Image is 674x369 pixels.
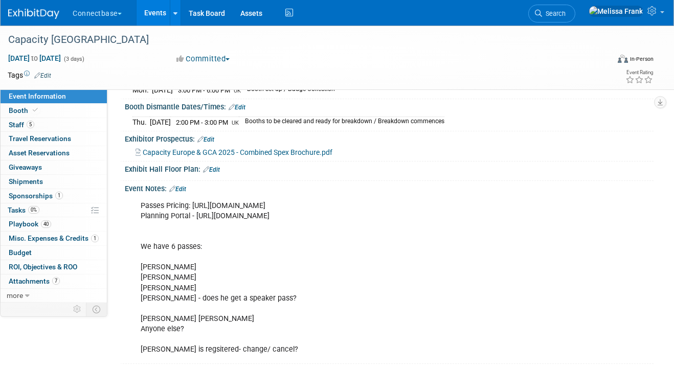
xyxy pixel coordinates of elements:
a: Giveaways [1,160,107,174]
i: Booth reservation complete [33,107,38,113]
span: Giveaways [9,163,42,171]
span: [DATE] [DATE] [8,54,61,63]
a: Edit [229,104,245,111]
a: ROI, Objectives & ROO [1,260,107,274]
span: Booth [9,106,40,114]
span: more [7,291,23,299]
div: Event Notes: [125,181,654,194]
a: Capacity Europe & GCA 2025 - Combined Spex Brochure.pdf [136,148,332,156]
span: Event Information [9,92,66,100]
span: 0% [28,206,39,214]
span: (3 days) [63,56,84,62]
a: Event Information [1,89,107,103]
span: 1 [91,235,99,242]
a: Edit [197,136,214,143]
a: Sponsorships1 [1,189,107,203]
a: Travel Reservations [1,132,107,146]
a: Booth [1,104,107,118]
td: [DATE] [150,117,171,127]
span: Tasks [8,206,39,214]
span: 3:00 PM - 6:00 PM [178,86,230,94]
a: Tasks0% [1,203,107,217]
span: Sponsorships [9,192,63,200]
div: Event Format [559,53,654,68]
td: Personalize Event Tab Strip [69,303,86,316]
span: ROI, Objectives & ROO [9,263,77,271]
a: Asset Reservations [1,146,107,160]
span: Playbook [9,220,51,228]
img: Format-Inperson.png [618,55,628,63]
span: Budget [9,248,32,257]
span: to [30,54,39,62]
div: Exhibit Hall Floor Plan: [125,162,654,175]
span: Search [542,10,566,17]
a: Shipments [1,175,107,189]
span: 1 [55,192,63,199]
a: Attachments7 [1,274,107,288]
div: Passes Pricing: [URL][DOMAIN_NAME] Planning Portal - [URL][DOMAIN_NAME] We have 6 passes: [PERSON... [133,196,550,360]
div: Booth Dismantle Dates/Times: [125,99,654,112]
span: UK [234,87,241,94]
div: Event Rating [625,70,653,75]
span: 40 [41,220,51,228]
a: Search [528,5,575,22]
span: Shipments [9,177,43,186]
a: Edit [203,166,220,173]
span: Misc. Expenses & Credits [9,234,99,242]
span: Capacity Europe & GCA 2025 - Combined Spex Brochure.pdf [143,148,332,156]
a: Misc. Expenses & Credits1 [1,232,107,245]
a: Edit [169,186,186,193]
td: Booths to be cleared and ready for breakdown / Breakdown commences [239,117,444,127]
div: In-Person [630,55,654,63]
img: ExhibitDay [8,9,59,19]
button: Committed [173,54,234,64]
td: Toggle Event Tabs [86,303,107,316]
div: Exhibitor Prospectus: [125,131,654,145]
span: 5 [27,121,34,128]
td: Thu. [132,117,150,127]
td: Tags [8,70,51,80]
span: Travel Reservations [9,134,71,143]
img: Melissa Frank [589,6,643,17]
span: Attachments [9,277,60,285]
span: Staff [9,121,34,129]
a: Staff5 [1,118,107,132]
a: Playbook40 [1,217,107,231]
a: Budget [1,246,107,260]
span: UK [232,120,239,126]
span: 7 [52,277,60,285]
span: 2:00 PM - 3:00 PM [176,119,228,126]
div: Capacity [GEOGRAPHIC_DATA] [5,31,598,49]
span: Asset Reservations [9,149,70,157]
a: Edit [34,72,51,79]
a: more [1,289,107,303]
